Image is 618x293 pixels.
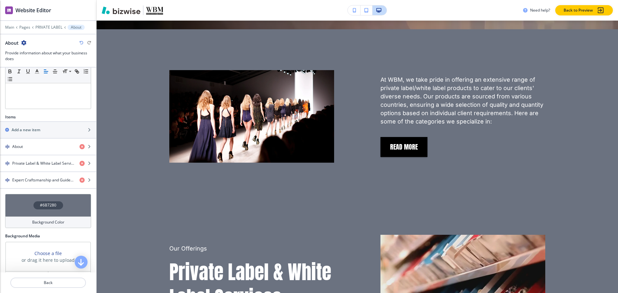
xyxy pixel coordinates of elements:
[12,144,23,150] h4: About
[5,178,10,182] img: Drag
[5,194,91,228] button: #6B7280Background Color
[169,70,334,163] img: <p>At WBM, we take pride in offering an extensive range of private label/white label products to ...
[5,25,14,30] button: Main
[19,25,30,30] button: Pages
[380,76,545,125] p: At WBM, we take pride in offering an extensive range of private label/white label products to cat...
[22,257,75,263] h3: or drag it here to upload
[5,144,10,149] img: Drag
[68,25,85,30] button: About
[169,244,334,253] p: Our Offerings
[34,250,62,257] button: Choose a file
[102,6,140,14] img: Bizwise Logo
[11,280,85,286] p: Back
[12,177,74,183] h4: Expert Craftsmanship and Guided Process
[5,114,16,120] h2: Items
[564,7,593,13] p: Back to Preview
[6,271,48,283] button: My Photos
[5,242,91,283] div: Choose a fileor drag it here to uploadMy PhotosFind Photos
[5,50,91,62] h3: Provide information about what your business does
[48,271,90,283] button: Find Photos
[555,5,613,15] button: Back to Preview
[380,137,427,157] button: Read More
[5,233,91,239] h2: Background Media
[530,7,550,13] h3: Need help?
[5,40,19,46] h2: About
[40,202,56,208] h4: #6B7280
[12,127,40,133] h2: Add a new item
[5,6,13,14] img: editor icon
[12,160,74,166] h4: Private Label & White Label Services
[146,6,164,15] img: Your Logo
[15,6,51,14] h2: Website Editor
[32,219,64,225] h4: Background Color
[5,161,10,166] img: Drag
[71,25,81,30] p: About
[35,25,62,30] button: PRIVATE LABEL
[10,278,86,288] button: Back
